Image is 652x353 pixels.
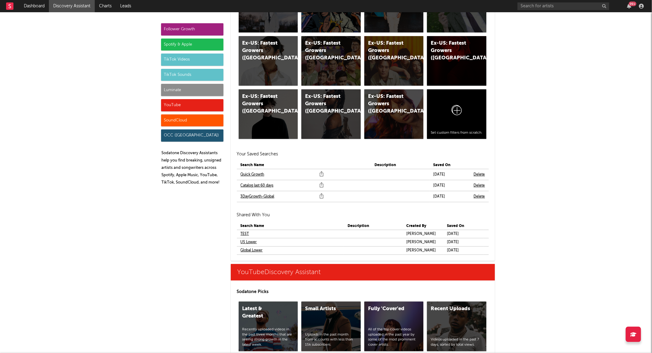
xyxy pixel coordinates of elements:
th: Created By [403,222,444,230]
a: TEST [241,230,249,238]
a: Recent UploadsVideos uploaded in the past 7 days, sorted by total views. [427,302,486,351]
td: [PERSON_NAME] [403,247,444,255]
div: Luminate [161,84,223,96]
a: Fully 'Cover'edAll of the top cover videos uploaded in the past year by some of the most prominen... [364,302,424,351]
td: Delete [470,191,489,202]
div: Ex-US: Fastest Growers ([GEOGRAPHIC_DATA]) [305,40,347,62]
a: Latest & GreatestRecently uploaded videos in the past three months that are seeing strong growth ... [239,302,298,351]
div: Latest & Greatest [242,305,284,320]
td: [DATE] [430,169,470,180]
div: Ex-US: Fastest Growers ([GEOGRAPHIC_DATA]) [368,93,410,115]
th: Description [371,162,430,169]
input: Search for artists [518,2,609,10]
a: Ex-US: Fastest Growers ([GEOGRAPHIC_DATA]) [301,89,361,139]
a: Set custom filters from scratch. [427,89,486,139]
div: Ex-US: Fastest Growers ([GEOGRAPHIC_DATA]) [242,40,284,62]
td: [DATE] [444,238,484,247]
th: Saved On [430,162,470,169]
a: Ex-US: Fastest Growers ([GEOGRAPHIC_DATA]) [364,36,424,86]
th: Search Name [237,162,371,169]
td: [DATE] [430,191,470,202]
h2: Your Saved Searches [237,150,489,158]
div: Small Artists [305,305,347,313]
td: Delete [470,169,489,180]
h2: Shared With You [237,211,489,219]
div: Fully 'Cover'ed [368,305,410,313]
a: Ex-US: Fastest Growers ([GEOGRAPHIC_DATA]) [239,36,298,86]
td: [PERSON_NAME] [403,230,444,238]
a: Catalog last 60 days [241,182,274,189]
button: 99+ [627,4,631,9]
div: Spotify & Apple [161,39,223,51]
a: Quick Growth [241,171,264,178]
a: 3DayGrowth-Global [241,193,274,200]
div: 99 + [629,2,636,6]
a: Ex-US: Fastest Growers ([GEOGRAPHIC_DATA]) [301,36,361,86]
div: Ex-US: Fastest Growers ([GEOGRAPHIC_DATA]/[GEOGRAPHIC_DATA]/[GEOGRAPHIC_DATA]) [242,93,284,115]
p: Sodatone Discovery Assistants help you find breaking, unsigned artists and songwriters across Spo... [162,150,223,186]
td: [DATE] [444,247,484,255]
td: [PERSON_NAME] [403,238,444,247]
div: Uploads in the past month from accounts with less than 15k subscribers. [305,332,357,347]
div: Recent Uploads [431,305,472,313]
th: Search Name [237,222,344,230]
a: YouTubeDiscovery Assistant [231,264,495,281]
div: Set custom filters from scratch. [431,130,483,136]
div: Ex-US: Fastest Growers ([GEOGRAPHIC_DATA]) [368,40,410,62]
div: Follower Growth [161,23,223,35]
a: Ex-US: Fastest Growers ([GEOGRAPHIC_DATA]) [364,89,424,139]
th: Description [344,222,403,230]
div: Ex-US: Fastest Growers ([GEOGRAPHIC_DATA]) [431,40,472,62]
div: YouTube [161,99,223,111]
a: Ex-US: Fastest Growers ([GEOGRAPHIC_DATA]/[GEOGRAPHIC_DATA]/[GEOGRAPHIC_DATA]) [239,89,298,139]
td: [DATE] [430,180,470,191]
div: Videos uploaded in the past 7 days, sorted by total views. [431,337,483,347]
a: Global Lower [241,247,263,254]
p: Sodatone Picks [237,288,489,295]
div: SoundCloud [161,114,223,127]
div: TikTok Videos [161,54,223,66]
a: Ex-US: Fastest Growers ([GEOGRAPHIC_DATA]) [427,36,486,86]
td: Delete [470,180,489,191]
a: Small ArtistsUploads in the past month from accounts with less than 15k subscribers. [301,302,361,351]
div: Ex-US: Fastest Growers ([GEOGRAPHIC_DATA]) [305,93,347,115]
div: Recently uploaded videos in the past three months that are seeing strong growth in the latest week. [242,327,294,347]
td: [DATE] [444,230,484,238]
div: OCC ([GEOGRAPHIC_DATA]) [161,129,223,142]
th: Saved On [444,222,484,230]
div: All of the top cover videos uploaded in the past year by some of the most prominent cover artists. [368,327,420,347]
a: US Lower [241,239,257,246]
div: TikTok Sounds [161,69,223,81]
